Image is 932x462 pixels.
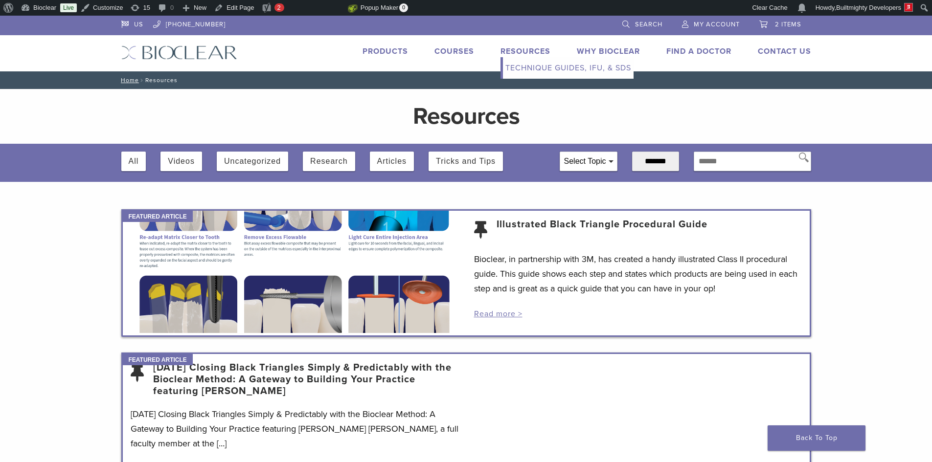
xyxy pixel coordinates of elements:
[377,152,407,171] button: Articles
[277,4,281,11] span: 2
[682,16,740,30] a: My Account
[474,309,523,319] a: Read more >
[560,152,617,171] div: Select Topic
[118,77,139,84] a: Home
[121,45,237,60] img: Bioclear
[768,425,865,451] a: Back To Top
[153,16,226,30] a: [PHONE_NUMBER]
[153,362,458,397] a: [DATE] Closing Black Triangles Simply & Predictably with the Bioclear Method: A Gateway to Buildi...
[775,21,801,28] span: 2 items
[310,152,347,171] button: Research
[666,46,731,56] a: Find A Doctor
[224,152,281,171] button: Uncategorized
[436,152,496,171] button: Tricks and Tips
[168,152,195,171] button: Videos
[622,16,662,30] a: Search
[239,105,694,128] h1: Resources
[399,3,408,12] span: 0
[131,407,458,451] p: [DATE] Closing Black Triangles Simply & Predictably with the Bioclear Method: A Gateway to Buildi...
[293,2,348,14] img: Views over 48 hours. Click for more Jetpack Stats.
[694,21,740,28] span: My Account
[363,46,408,56] a: Products
[500,46,550,56] a: Resources
[759,16,801,30] a: 2 items
[503,57,634,79] a: Technique Guides, IFU, & SDS
[434,46,474,56] a: Courses
[114,71,818,89] nav: Resources
[129,152,139,171] button: All
[836,4,901,11] span: Builtmighty Developers
[758,46,811,56] a: Contact Us
[139,78,145,83] span: /
[121,16,143,30] a: US
[474,252,802,296] p: Bioclear, in partnership with 3M, has created a handy illustrated Class II procedural guide. This...
[635,21,662,28] span: Search
[577,46,640,56] a: Why Bioclear
[60,3,77,12] a: Live
[497,219,707,242] a: Illustrated Black Triangle Procedural Guide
